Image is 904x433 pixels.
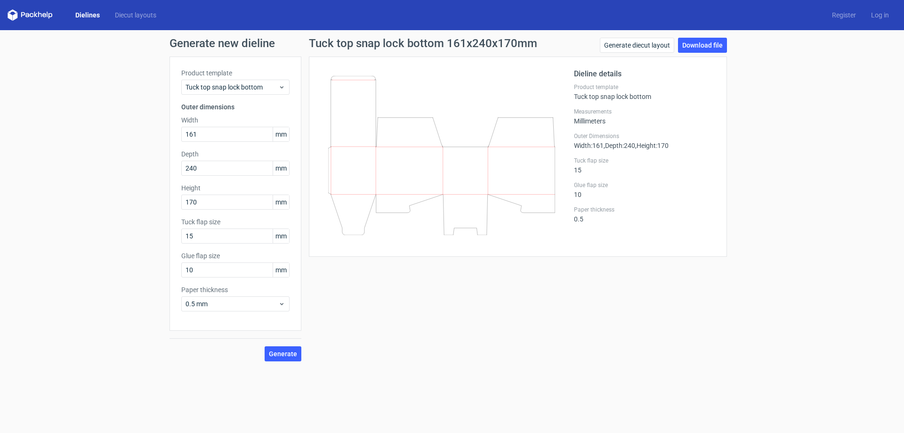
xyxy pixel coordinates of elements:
[574,181,715,189] label: Glue flap size
[273,195,289,209] span: mm
[604,142,635,149] span: , Depth : 240
[574,108,715,115] label: Measurements
[181,183,290,193] label: Height
[181,115,290,125] label: Width
[574,142,604,149] span: Width : 161
[273,127,289,141] span: mm
[574,83,715,100] div: Tuck top snap lock bottom
[824,10,864,20] a: Register
[181,68,290,78] label: Product template
[309,38,537,49] h1: Tuck top snap lock bottom 161x240x170mm
[181,149,290,159] label: Depth
[574,181,715,198] div: 10
[186,299,278,309] span: 0.5 mm
[574,206,715,213] label: Paper thickness
[574,157,715,174] div: 15
[273,263,289,277] span: mm
[265,346,301,361] button: Generate
[181,285,290,294] label: Paper thickness
[181,217,290,227] label: Tuck flap size
[181,251,290,261] label: Glue flap size
[678,38,727,53] a: Download file
[186,82,278,92] span: Tuck top snap lock bottom
[864,10,896,20] a: Log in
[181,102,290,112] h3: Outer dimensions
[635,142,669,149] span: , Height : 170
[574,68,715,80] h2: Dieline details
[273,161,289,175] span: mm
[574,132,715,140] label: Outer Dimensions
[273,229,289,243] span: mm
[107,10,164,20] a: Diecut layouts
[600,38,674,53] a: Generate diecut layout
[169,38,734,49] h1: Generate new dieline
[574,108,715,125] div: Millimeters
[574,206,715,223] div: 0.5
[574,83,715,91] label: Product template
[68,10,107,20] a: Dielines
[269,351,297,357] span: Generate
[574,157,715,164] label: Tuck flap size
